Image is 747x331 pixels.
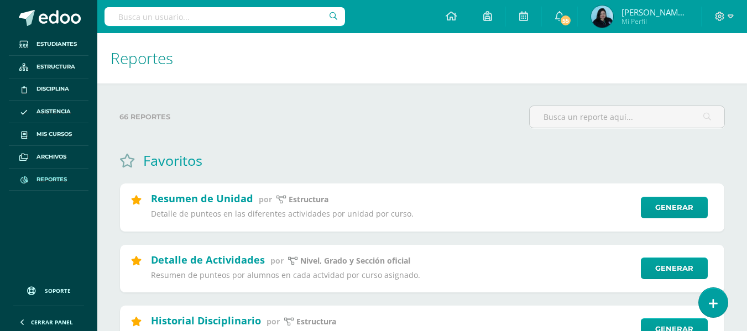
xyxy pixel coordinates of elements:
[151,253,265,266] h2: Detalle de Actividades
[270,255,284,266] span: por
[9,56,88,78] a: Estructura
[36,153,66,161] span: Archivos
[621,7,688,18] span: [PERSON_NAME][DATE]
[36,107,71,116] span: Asistencia
[530,106,724,128] input: Busca un reporte aquí...
[151,192,253,205] h2: Resumen de Unidad
[36,40,77,49] span: Estudiantes
[259,194,272,204] span: por
[9,78,88,101] a: Disciplina
[36,62,75,71] span: Estructura
[560,14,572,27] span: 55
[111,48,173,69] span: Reportes
[641,197,708,218] a: Generar
[105,7,345,26] input: Busca un usuario...
[143,151,202,170] h1: Favoritos
[36,175,67,184] span: Reportes
[641,258,708,279] a: Generar
[289,195,328,204] p: estructura
[267,316,280,327] span: por
[296,317,336,327] p: Estructura
[36,130,72,139] span: Mis cursos
[9,169,88,191] a: Reportes
[151,314,261,327] h2: Historial Disciplinario
[300,256,410,266] p: Nivel, Grado y Sección oficial
[36,85,69,93] span: Disciplina
[13,276,84,303] a: Soporte
[9,33,88,56] a: Estudiantes
[9,101,88,123] a: Asistencia
[45,287,71,295] span: Soporte
[119,106,520,128] label: 66 reportes
[151,209,634,219] p: Detalle de punteos en las diferentes actividades por unidad por curso.
[9,146,88,169] a: Archivos
[151,270,634,280] p: Resumen de punteos por alumnos en cada actvidad por curso asignado.
[621,17,688,26] span: Mi Perfil
[31,318,73,326] span: Cerrar panel
[9,123,88,146] a: Mis cursos
[591,6,613,28] img: 7cb9ebd05b140000fdc9db502d26292e.png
